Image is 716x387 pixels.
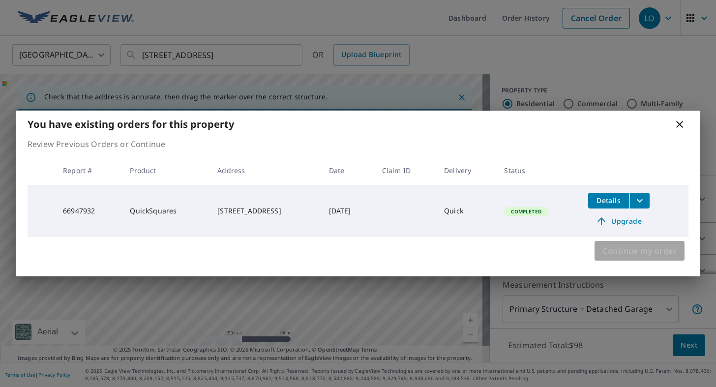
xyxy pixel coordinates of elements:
th: Date [321,156,374,185]
span: Upgrade [594,215,644,227]
b: You have existing orders for this property [28,118,234,131]
th: Product [122,156,209,185]
th: Delivery [436,156,496,185]
th: Address [209,156,321,185]
p: Review Previous Orders or Continue [28,138,688,150]
span: Details [594,196,624,205]
th: Report # [55,156,122,185]
a: Upgrade [588,213,650,229]
th: Claim ID [374,156,437,185]
td: [DATE] [321,185,374,237]
button: detailsBtn-66947932 [588,193,629,208]
td: Quick [436,185,496,237]
td: 66947932 [55,185,122,237]
button: filesDropdownBtn-66947932 [629,193,650,208]
button: Continue my order [595,241,685,261]
span: Continue my order [602,244,677,258]
span: Completed [505,208,547,215]
td: QuickSquares [122,185,209,237]
div: [STREET_ADDRESS] [217,206,313,216]
th: Status [496,156,580,185]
